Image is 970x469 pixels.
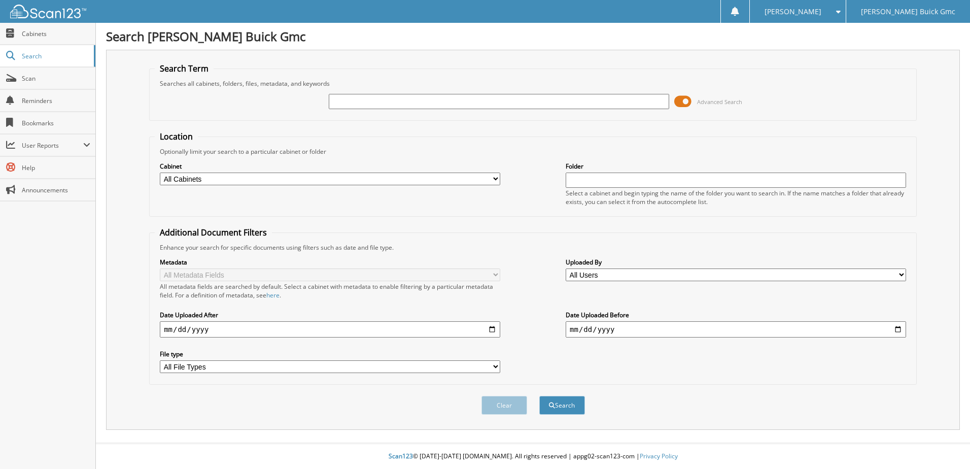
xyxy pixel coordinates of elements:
[160,162,500,171] label: Cabinet
[155,147,911,156] div: Optionally limit your search to a particular cabinet or folder
[22,29,90,38] span: Cabinets
[155,131,198,142] legend: Location
[10,5,86,18] img: scan123-logo-white.svg
[566,189,906,206] div: Select a cabinet and begin typing the name of the folder you want to search in. If the name match...
[160,321,500,338] input: start
[697,98,742,106] span: Advanced Search
[566,321,906,338] input: end
[155,63,214,74] legend: Search Term
[481,396,527,415] button: Clear
[22,163,90,172] span: Help
[765,9,821,15] span: [PERSON_NAME]
[566,311,906,319] label: Date Uploaded Before
[266,291,280,299] a: here
[22,96,90,105] span: Reminders
[22,186,90,194] span: Announcements
[22,141,83,150] span: User Reports
[389,452,413,460] span: Scan123
[22,74,90,83] span: Scan
[22,52,89,60] span: Search
[861,9,955,15] span: [PERSON_NAME] Buick Gmc
[22,119,90,127] span: Bookmarks
[155,79,911,88] div: Searches all cabinets, folders, files, metadata, and keywords
[155,227,272,238] legend: Additional Document Filters
[160,311,500,319] label: Date Uploaded After
[566,258,906,266] label: Uploaded By
[160,350,500,358] label: File type
[640,452,678,460] a: Privacy Policy
[106,28,960,45] h1: Search [PERSON_NAME] Buick Gmc
[160,258,500,266] label: Metadata
[566,162,906,171] label: Folder
[155,243,911,252] div: Enhance your search for specific documents using filters such as date and file type.
[539,396,585,415] button: Search
[96,444,970,469] div: © [DATE]-[DATE] [DOMAIN_NAME]. All rights reserved | appg02-scan123-com |
[160,282,500,299] div: All metadata fields are searched by default. Select a cabinet with metadata to enable filtering b...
